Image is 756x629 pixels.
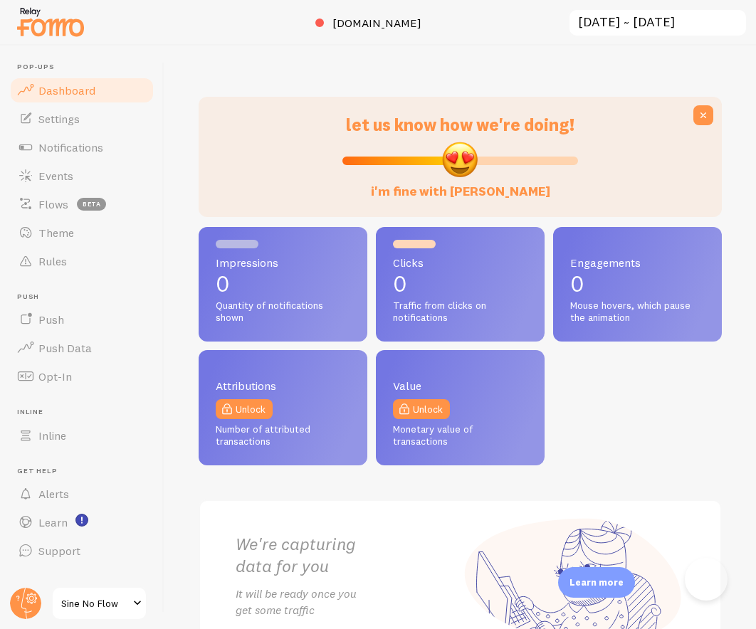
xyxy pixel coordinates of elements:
[393,399,450,419] a: Unlock
[570,273,705,295] p: 0
[38,140,103,154] span: Notifications
[38,369,72,384] span: Opt-In
[9,508,155,536] a: Learn
[17,408,155,417] span: Inline
[393,380,527,391] span: Value
[17,467,155,476] span: Get Help
[38,169,73,183] span: Events
[38,312,64,327] span: Push
[9,362,155,391] a: Opt-In
[38,112,80,126] span: Settings
[236,533,461,577] h2: We're capturing data for you
[9,247,155,275] a: Rules
[38,254,67,268] span: Rules
[9,305,155,334] a: Push
[216,257,350,268] span: Impressions
[685,558,728,601] iframe: Help Scout Beacon - Open
[38,544,80,558] span: Support
[441,140,479,179] img: emoji.png
[38,487,69,501] span: Alerts
[346,114,574,135] span: let us know how we're doing!
[570,300,705,324] span: Mouse hovers, which pause the animation
[75,514,88,527] svg: <p>Watch New Feature Tutorials!</p>
[558,567,635,598] div: Learn more
[17,292,155,302] span: Push
[9,190,155,218] a: Flows beta
[17,63,155,72] span: Pop-ups
[216,423,350,448] span: Number of attributed transactions
[9,76,155,105] a: Dashboard
[569,576,624,589] p: Learn more
[51,586,147,620] a: Sine No Flow
[216,300,350,324] span: Quantity of notifications shown
[38,428,66,443] span: Inline
[9,480,155,508] a: Alerts
[38,341,92,355] span: Push Data
[38,197,68,211] span: Flows
[15,4,86,40] img: fomo-relay-logo-orange.svg
[393,273,527,295] p: 0
[38,515,68,529] span: Learn
[216,399,273,419] a: Unlock
[9,133,155,162] a: Notifications
[38,83,95,97] span: Dashboard
[9,218,155,247] a: Theme
[61,595,129,612] span: Sine No Flow
[570,257,705,268] span: Engagements
[77,198,106,211] span: beta
[9,334,155,362] a: Push Data
[38,226,74,240] span: Theme
[236,586,461,618] p: It will be ready once you get some traffic
[9,536,155,565] a: Support
[371,169,550,200] label: i'm fine with [PERSON_NAME]
[216,273,350,295] p: 0
[9,421,155,450] a: Inline
[9,105,155,133] a: Settings
[393,300,527,324] span: Traffic from clicks on notifications
[216,380,350,391] span: Attributions
[9,162,155,190] a: Events
[393,423,527,448] span: Monetary value of transactions
[393,257,527,268] span: Clicks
